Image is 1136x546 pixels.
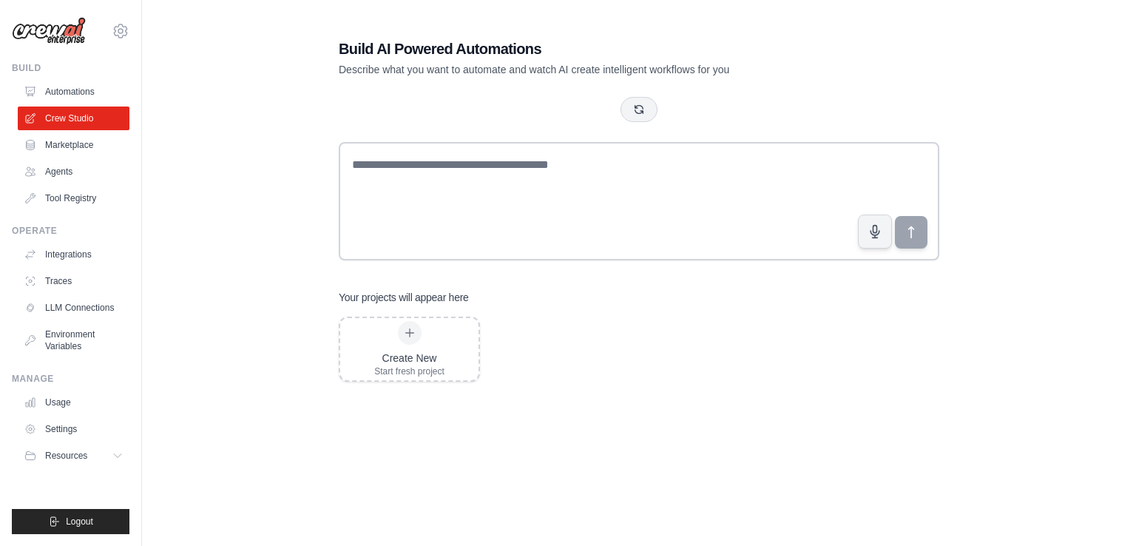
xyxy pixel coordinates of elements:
[374,351,444,365] div: Create New
[18,269,129,293] a: Traces
[339,290,469,305] h3: Your projects will appear here
[18,391,129,414] a: Usage
[858,215,892,249] button: Click to speak your automation idea
[18,417,129,441] a: Settings
[18,80,129,104] a: Automations
[12,17,86,45] img: Logo
[339,62,836,77] p: Describe what you want to automate and watch AI create intelligent workflows for you
[12,373,129,385] div: Manage
[18,243,129,266] a: Integrations
[66,516,93,528] span: Logout
[12,62,129,74] div: Build
[45,450,87,462] span: Resources
[18,323,129,358] a: Environment Variables
[339,38,836,59] h1: Build AI Powered Automations
[621,97,657,122] button: Get new suggestions
[12,509,129,534] button: Logout
[18,107,129,130] a: Crew Studio
[18,444,129,468] button: Resources
[18,186,129,210] a: Tool Registry
[374,365,444,377] div: Start fresh project
[18,160,129,183] a: Agents
[18,296,129,320] a: LLM Connections
[12,225,129,237] div: Operate
[18,133,129,157] a: Marketplace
